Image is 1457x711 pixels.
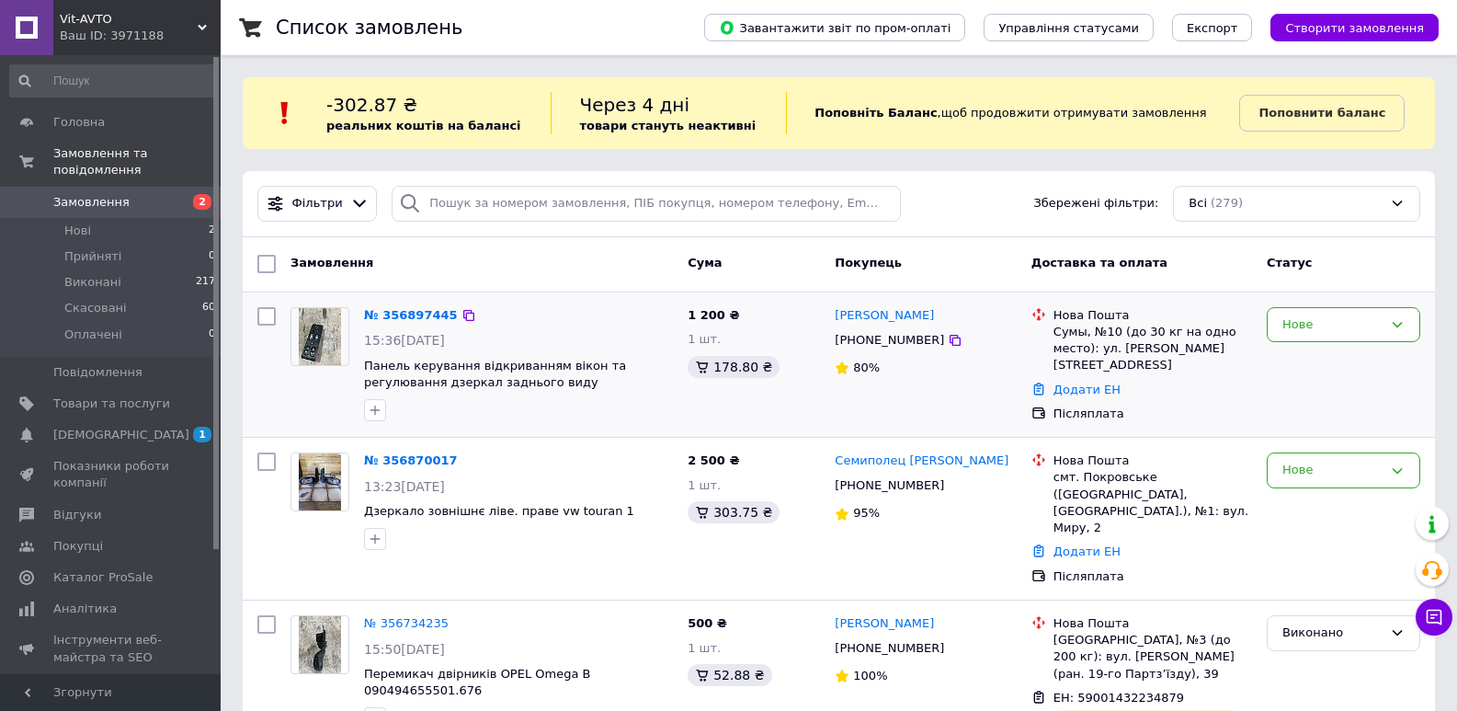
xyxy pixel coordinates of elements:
[53,364,142,381] span: Повідомлення
[1270,14,1439,41] button: Створити замовлення
[53,538,103,555] span: Покупці
[9,64,217,97] input: Пошук
[1031,256,1167,269] span: Доставка та оплата
[719,19,950,36] span: Завантажити звіт по пром-оплаті
[1239,95,1405,132] a: Поповнити баланс
[64,274,121,291] span: Виконані
[1053,615,1252,632] div: Нова Пошта
[209,248,215,265] span: 0
[64,300,127,316] span: Скасовані
[1282,461,1383,480] div: Нове
[1258,106,1385,120] b: Поповнити баланс
[1053,324,1252,374] div: Сумы, №10 (до 30 кг на одно место): ул. [PERSON_NAME][STREET_ADDRESS]
[290,453,349,511] a: Фото товару
[276,17,462,39] h1: Список замовлень
[290,615,349,674] a: Фото товару
[1053,469,1252,536] div: смт. Покровське ([GEOGRAPHIC_DATA], [GEOGRAPHIC_DATA].), №1: вул. Миру, 2
[688,308,739,322] span: 1 200 ₴
[1053,406,1252,422] div: Післяплата
[53,194,130,211] span: Замовлення
[1053,632,1252,682] div: [GEOGRAPHIC_DATA], №3 (до 200 кг): вул. [PERSON_NAME] (ран. 19-го Партз’їзду), 39
[704,14,965,41] button: Завантажити звіт по пром-оплаті
[579,119,756,132] b: товари стануть неактивні
[326,119,521,132] b: реальних коштів на балансі
[299,453,342,510] img: Фото товару
[688,664,771,686] div: 52.88 ₴
[688,453,739,467] span: 2 500 ₴
[64,223,91,239] span: Нові
[835,453,1008,470] a: Семиполец [PERSON_NAME]
[579,94,689,116] span: Через 4 дні
[364,479,445,494] span: 13:23[DATE]
[364,667,590,698] a: Перемикач двірників OPEL Omega B 090494655501.676
[688,256,722,269] span: Cума
[364,642,445,657] span: 15:50[DATE]
[364,453,458,467] a: № 356870017
[53,632,170,665] span: Інструменти веб-майстра та SEO
[290,307,349,366] a: Фото товару
[364,359,626,407] a: Панель керування відкриванням вікон та регулювання дзеркал заднього виду [PERSON_NAME] 004 545 88 07
[1416,599,1452,636] button: Чат з покупцем
[1187,21,1238,35] span: Експорт
[64,327,122,343] span: Оплачені
[835,615,934,633] a: [PERSON_NAME]
[1285,21,1424,35] span: Створити замовлення
[831,474,948,498] div: [PHONE_NUMBER]
[326,94,417,116] span: -302.87 ₴
[786,92,1239,134] div: , щоб продовжити отримувати замовлення
[814,106,937,120] b: Поповніть Баланс
[831,328,948,352] div: [PHONE_NUMBER]
[688,332,721,346] span: 1 шт.
[853,669,887,682] span: 100%
[60,28,221,44] div: Ваш ID: 3971188
[299,616,342,673] img: Фото товару
[831,636,948,660] div: [PHONE_NUMBER]
[835,307,934,325] a: [PERSON_NAME]
[364,616,449,630] a: № 356734235
[53,396,170,412] span: Товари та послуги
[1053,307,1252,324] div: Нова Пошта
[688,641,721,655] span: 1 шт.
[64,248,121,265] span: Прийняті
[1053,453,1252,469] div: Нова Пошта
[202,300,215,316] span: 60
[193,427,211,442] span: 1
[292,195,343,212] span: Фільтри
[364,308,458,322] a: № 356897445
[1033,195,1158,212] span: Збережені фільтри:
[1053,383,1121,396] a: Додати ЕН
[53,601,117,617] span: Аналітика
[53,427,189,443] span: [DEMOGRAPHIC_DATA]
[196,274,215,291] span: 217
[1282,624,1383,643] div: Виконано
[290,256,373,269] span: Замовлення
[209,223,215,239] span: 2
[688,478,721,492] span: 1 шт.
[53,569,153,586] span: Каталог ProSale
[1053,568,1252,585] div: Післяплата
[53,458,170,491] span: Показники роботи компанії
[998,21,1139,35] span: Управління статусами
[1282,315,1383,335] div: Нове
[53,145,221,178] span: Замовлення та повідомлення
[271,99,299,127] img: :exclamation:
[53,507,101,523] span: Відгуки
[1211,196,1243,210] span: (279)
[835,256,902,269] span: Покупець
[1053,545,1121,558] a: Додати ЕН
[364,504,634,518] a: Дзеркало зовнішнє ліве. праве vw touran 1
[1172,14,1253,41] button: Експорт
[1053,691,1184,705] span: ЕН: 59001432234879
[193,194,211,210] span: 2
[392,186,900,222] input: Пошук за номером замовлення, ПІБ покупця, номером телефону, Email, номером накладної
[688,501,780,523] div: 303.75 ₴
[1189,195,1207,212] span: Всі
[853,361,880,374] span: 80%
[299,308,342,365] img: Фото товару
[688,356,780,378] div: 178.80 ₴
[209,327,215,343] span: 0
[984,14,1154,41] button: Управління статусами
[364,333,445,348] span: 15:36[DATE]
[1252,20,1439,34] a: Створити замовлення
